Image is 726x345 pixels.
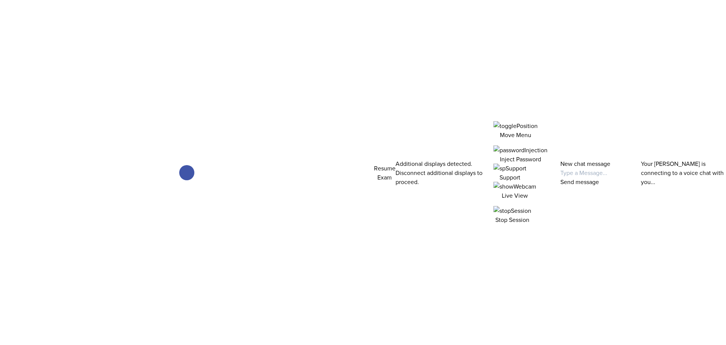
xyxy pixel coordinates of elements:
button: Inject Password [493,145,548,164]
button: Move Menu [493,121,538,139]
button: Support [493,164,526,182]
button: Send message [560,177,599,186]
input: Type a Message... [560,168,626,177]
img: stopSession [493,206,531,215]
label: New chat message [560,159,610,168]
p: Inject Password [493,155,548,164]
img: passwordInjection [493,145,548,155]
button: Stop Session [493,206,531,224]
img: showWebcam [493,182,536,191]
p: Move Menu [493,130,538,139]
p: Support [493,173,526,182]
p: Live View [493,191,536,200]
button: Live View [493,182,536,200]
img: spSupport [493,164,526,173]
img: togglePosition [493,121,538,130]
button: Resume Exam [374,164,396,182]
p: Your [PERSON_NAME] is connecting to a voice chat with you... [641,159,726,186]
span: Additional displays detected. Disconnect additional displays to proceed. [396,159,482,186]
p: Stop Session [493,215,531,224]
